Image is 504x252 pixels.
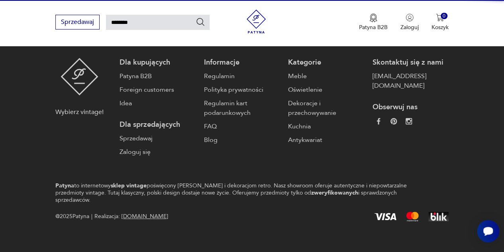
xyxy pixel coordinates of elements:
a: Regulamin kart podarunkowych [204,98,280,118]
p: Wybierz vintage! [55,107,104,117]
a: Meble [288,71,364,81]
a: Antykwariat [288,135,364,145]
a: Polityka prywatności [204,85,280,94]
a: Sprzedawaj [55,20,100,26]
a: Ikona medaluPatyna B2B [359,14,388,31]
p: Dla sprzedających [120,120,196,130]
p: to internetowy poświęcony [PERSON_NAME] i dekoracjom retro. Nasz showroom oferuje autentyczne i n... [55,182,421,204]
img: Patyna - sklep z meblami i dekoracjami vintage [61,58,98,95]
img: Ikona koszyka [436,14,444,22]
a: Kuchnia [288,122,364,131]
a: Regulamin [204,71,280,81]
a: Oświetlenie [288,85,364,94]
button: Zaloguj [400,14,419,31]
a: [DOMAIN_NAME] [122,213,168,220]
strong: sklep vintage [111,182,147,189]
img: Visa [374,213,396,220]
img: Ikona medalu [369,14,377,22]
p: Informacje [204,58,280,67]
span: Realizacja: [94,212,168,221]
button: Sprzedawaj [55,15,100,30]
p: Dla kupujących [120,58,196,67]
img: da9060093f698e4c3cedc1453eec5031.webp [375,118,382,124]
p: Kategorie [288,58,364,67]
a: Foreign customers [120,85,196,94]
p: Skontaktuj się z nami [372,58,448,67]
strong: Patyna [55,182,74,189]
img: c2fd9cf7f39615d9d6839a72ae8e59e5.webp [406,118,412,124]
img: Mastercard [406,212,419,221]
img: Patyna - sklep z meblami i dekoracjami vintage [244,10,268,33]
img: 37d27d81a828e637adc9f9cb2e3d3a8a.webp [390,118,397,124]
img: BLIK [428,212,449,221]
button: Szukaj [196,17,205,27]
a: FAQ [204,122,280,131]
a: Sprzedawaj [120,134,196,143]
div: | [91,212,92,221]
div: 0 [441,13,447,20]
span: @ 2025 Patyna [55,212,89,221]
a: Idea [120,98,196,108]
p: Zaloguj [400,24,419,31]
strong: zweryfikowanych [311,189,358,197]
a: Blog [204,135,280,145]
a: Patyna B2B [120,71,196,81]
button: 0Koszyk [431,14,449,31]
a: Dekoracje i przechowywanie [288,98,364,118]
p: Patyna B2B [359,24,388,31]
a: [EMAIL_ADDRESS][DOMAIN_NAME] [372,71,448,91]
img: Ikonka użytkownika [406,14,414,22]
button: Patyna B2B [359,14,388,31]
p: Koszyk [431,24,449,31]
a: Zaloguj się [120,147,196,157]
p: Obserwuj nas [372,102,448,112]
iframe: Smartsupp widget button [477,220,499,242]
